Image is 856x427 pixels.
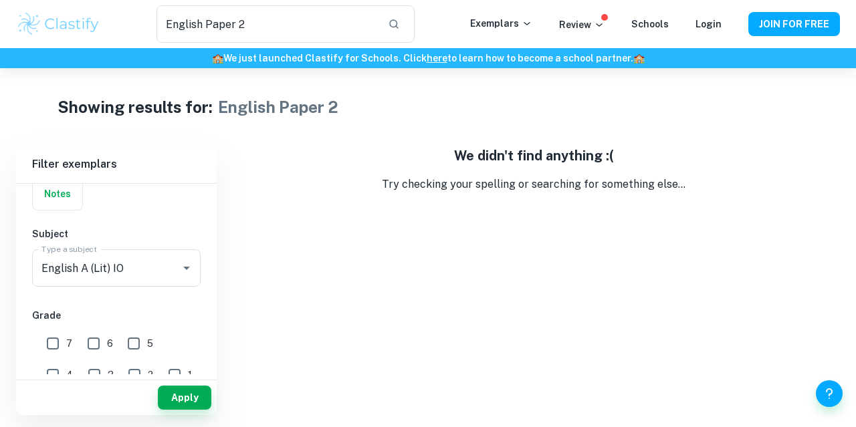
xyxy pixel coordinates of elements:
button: JOIN FOR FREE [748,12,840,36]
button: Help and Feedback [816,380,843,407]
span: 5 [147,336,153,351]
a: Schools [631,19,669,29]
p: Try checking your spelling or searching for something else... [227,176,840,192]
label: Type a subject [41,243,97,255]
input: Search for any exemplars... [156,5,377,43]
button: Notes [33,178,82,210]
h5: We didn't find anything :( [227,146,840,166]
span: 🏫 [633,53,645,63]
h6: Filter exemplars [16,146,217,183]
span: 4 [66,368,73,382]
span: 3 [108,368,114,382]
p: Exemplars [470,16,532,31]
h6: Subject [32,227,201,241]
h6: We just launched Clastify for Schools. Click to learn how to become a school partner. [3,51,853,65]
span: 1 [188,368,192,382]
p: Review [559,17,605,32]
button: Apply [158,386,211,410]
a: Login [695,19,722,29]
h6: Grade [32,308,201,323]
img: Clastify logo [16,11,101,37]
span: 6 [107,336,113,351]
a: here [427,53,447,63]
span: 7 [66,336,72,351]
h1: English Paper 2 [218,95,338,119]
span: 2 [148,368,153,382]
span: 🏫 [212,53,223,63]
h1: Showing results for: [58,95,213,119]
button: Open [177,259,196,277]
